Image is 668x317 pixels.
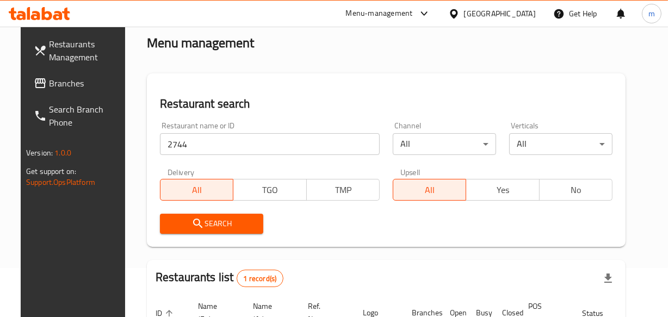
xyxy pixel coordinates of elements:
button: No [539,179,613,201]
div: All [509,133,613,155]
button: Search [160,214,263,234]
h2: Menu management [147,34,254,52]
input: Search for restaurant name or ID.. [160,133,380,155]
span: Search Branch Phone [49,103,123,129]
button: TGO [233,179,306,201]
button: Yes [466,179,539,201]
h2: Restaurants list [156,269,283,287]
button: All [160,179,233,201]
span: All [398,182,462,198]
div: [GEOGRAPHIC_DATA] [464,8,536,20]
span: TGO [238,182,302,198]
span: Branches [49,77,123,90]
span: 1 record(s) [237,274,283,284]
span: TMP [311,182,375,198]
div: Export file [595,265,621,291]
label: Delivery [168,168,195,176]
label: Upsell [400,168,420,176]
a: Search Branch Phone [25,96,132,135]
span: m [648,8,655,20]
span: All [165,182,229,198]
span: Get support on: [26,164,76,178]
span: No [544,182,608,198]
div: Total records count [237,270,284,287]
span: Search [169,217,255,231]
a: Restaurants Management [25,31,132,70]
div: All [393,133,496,155]
a: Branches [25,70,132,96]
h2: Restaurant search [160,96,613,112]
a: Support.OpsPlatform [26,175,95,189]
span: 1.0.0 [54,146,71,160]
span: Version: [26,146,53,160]
div: Menu-management [346,7,413,20]
button: All [393,179,466,201]
span: Yes [471,182,535,198]
button: TMP [306,179,380,201]
span: Restaurants Management [49,38,123,64]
